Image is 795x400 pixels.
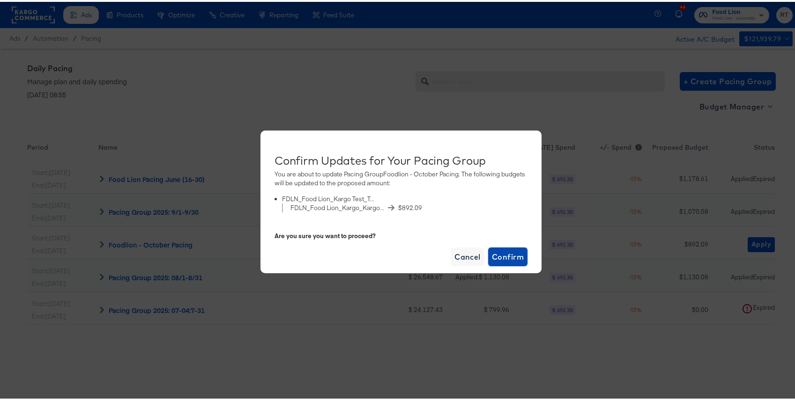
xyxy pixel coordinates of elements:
[454,248,481,262] span: Cancel
[488,246,528,264] button: Confirm
[282,193,376,202] div: FDLN_Food Lion_Kargo Test_Traffic_Brand Initiative_March_3.1.25-3.31.25
[275,152,528,165] div: Confirm Updates for Your Pacing Group
[398,202,422,211] span: $ 892.09
[275,230,528,239] div: Are you sure you want to proceed?
[492,248,524,262] span: Confirm
[275,168,528,218] div: You are about to update Pacing Group Foodlion - October Pacing . The following budgets will be up...
[451,246,484,264] button: Cancel
[290,202,384,211] span: FDLN_Food Lion_Kargo_Kargo Test Budgeting_Traffic_Incremental_March_3.1.25_3.31.25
